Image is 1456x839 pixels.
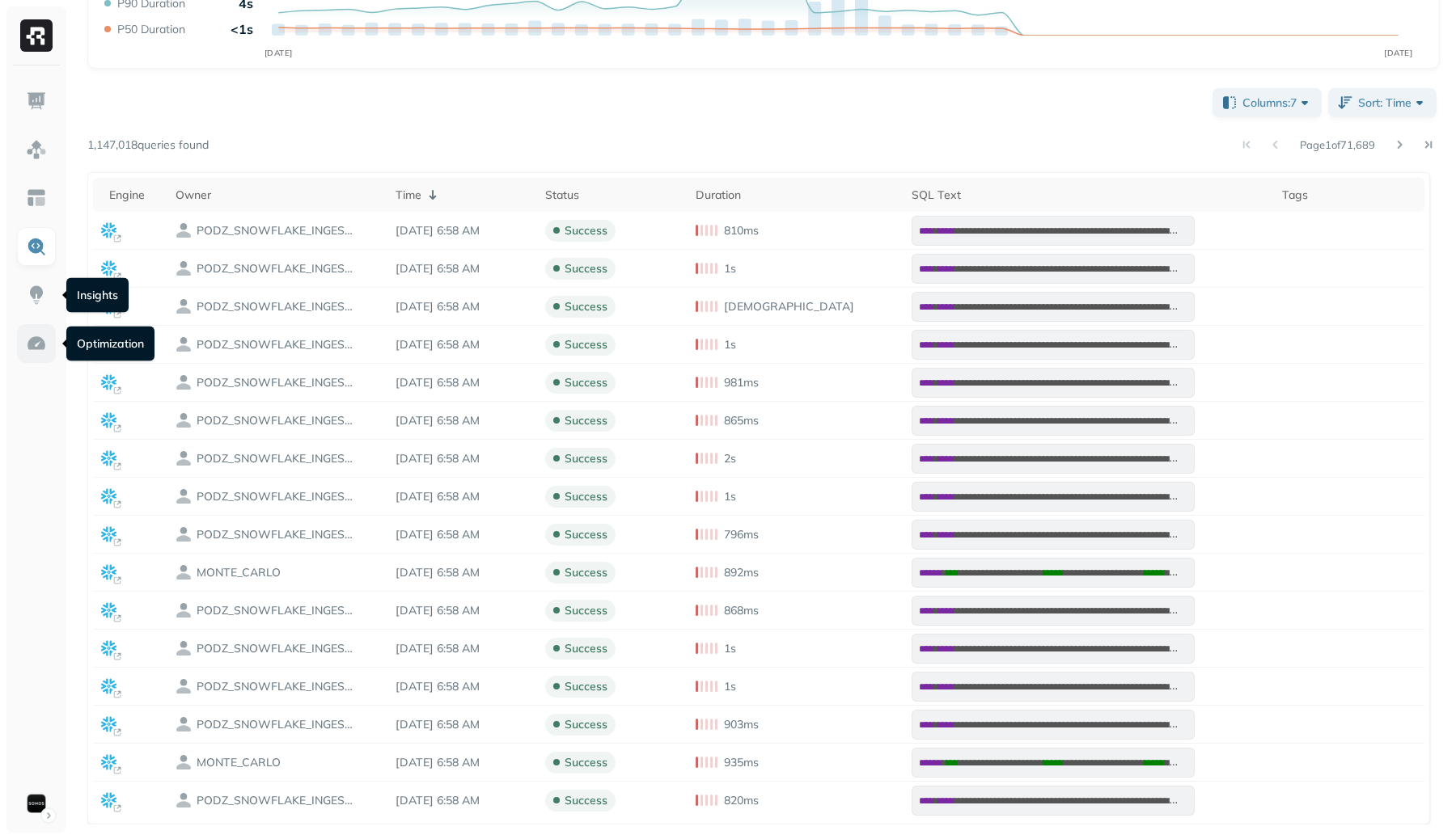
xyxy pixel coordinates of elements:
[197,679,358,694] p: PODZ_SNOWFLAKE_INGESTION_PROCESSOR
[265,48,293,58] tspan: [DATE]
[396,337,530,352] p: Oct 5, 2025 6:58 AM
[26,236,47,257] img: Query Explorer
[724,489,736,504] p: 1s
[197,603,358,618] p: PODZ_SNOWFLAKE_INGESTION_PROCESSOR
[20,19,53,52] img: Ryft
[176,188,379,203] div: Owner
[26,139,47,160] img: Assets
[565,489,607,504] p: success
[197,717,358,732] p: PODZ_SNOWFLAKE_INGESTION_PROCESSOR
[396,299,530,314] p: Oct 5, 2025 6:58 AM
[197,261,358,276] p: PODZ_SNOWFLAKE_INGESTION_PROCESSOR
[565,755,607,770] p: success
[1358,95,1428,111] span: Sort: Time
[724,603,759,618] p: 868ms
[231,21,253,37] p: <1s
[197,641,358,656] p: PODZ_SNOWFLAKE_INGESTION_PROCESSOR
[1242,95,1313,111] span: Columns: 7
[1384,48,1412,58] tspan: [DATE]
[197,755,281,770] p: MONTE_CARLO
[724,793,759,808] p: 820ms
[545,188,679,203] div: Status
[396,413,530,428] p: Oct 5, 2025 6:58 AM
[565,603,607,618] p: success
[724,261,736,276] p: 1s
[565,451,607,466] p: success
[26,188,47,209] img: Asset Explorer
[396,793,530,808] p: Oct 5, 2025 6:58 AM
[565,413,607,428] p: success
[1300,137,1375,152] p: Page 1 of 71,689
[565,261,607,276] p: success
[724,337,736,352] p: 1s
[66,278,129,313] div: Insights
[396,261,530,276] p: Oct 5, 2025 6:58 AM
[565,337,607,352] p: success
[724,755,759,770] p: 935ms
[66,327,154,361] div: Optimization
[696,188,895,203] div: Duration
[724,565,759,580] p: 892ms
[724,299,854,314] p: [DEMOGRAPHIC_DATA]
[724,717,759,732] p: 903ms
[724,223,759,238] p: 810ms
[25,792,48,815] img: Sonos
[26,333,47,354] img: Optimization
[565,299,607,314] p: success
[565,717,607,732] p: success
[1282,188,1416,203] div: Tags
[565,565,607,580] p: success
[26,285,47,306] img: Insights
[565,793,607,808] p: success
[26,91,47,112] img: Dashboard
[396,679,530,694] p: Oct 5, 2025 6:58 AM
[396,717,530,732] p: Oct 5, 2025 6:58 AM
[197,299,358,314] p: PODZ_SNOWFLAKE_INGESTION_PROCESSOR
[565,641,607,656] p: success
[1213,88,1322,117] button: Columns:7
[912,188,1266,203] div: SQL Text
[197,793,358,808] p: PODZ_SNOWFLAKE_INGESTION_PROCESSOR
[565,375,607,390] p: success
[87,137,209,153] p: 1,147,018 queries found
[724,641,736,656] p: 1s
[1328,88,1437,117] button: Sort: Time
[724,527,759,542] p: 796ms
[396,451,530,466] p: Oct 5, 2025 6:58 AM
[396,527,530,542] p: Oct 5, 2025 6:58 AM
[724,413,759,428] p: 865ms
[724,375,759,390] p: 981ms
[396,185,530,204] div: Time
[197,489,358,504] p: PODZ_SNOWFLAKE_INGESTION_PROCESSOR
[565,679,607,694] p: success
[197,375,358,390] p: PODZ_SNOWFLAKE_INGESTION_PROCESSOR
[197,565,281,580] p: MONTE_CARLO
[396,755,530,770] p: Oct 5, 2025 6:58 AM
[197,451,358,466] p: PODZ_SNOWFLAKE_INGESTION_PROCESSOR
[565,223,607,238] p: success
[396,565,530,580] p: Oct 5, 2025 6:58 AM
[724,451,736,466] p: 2s
[197,527,358,542] p: PODZ_SNOWFLAKE_INGESTION_PROCESSOR
[109,188,159,203] div: Engine
[197,223,358,238] p: PODZ_SNOWFLAKE_INGESTION_PROCESSOR
[197,337,358,352] p: PODZ_SNOWFLAKE_INGESTION_PROCESSOR
[396,603,530,618] p: Oct 5, 2025 6:58 AM
[396,375,530,390] p: Oct 5, 2025 6:58 AM
[396,223,530,238] p: Oct 5, 2025 6:58 AM
[565,527,607,542] p: success
[197,413,358,428] p: PODZ_SNOWFLAKE_INGESTION_PROCESSOR
[396,641,530,656] p: Oct 5, 2025 6:58 AM
[396,489,530,504] p: Oct 5, 2025 6:58 AM
[724,679,736,694] p: 1s
[117,22,185,37] p: P50 Duration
